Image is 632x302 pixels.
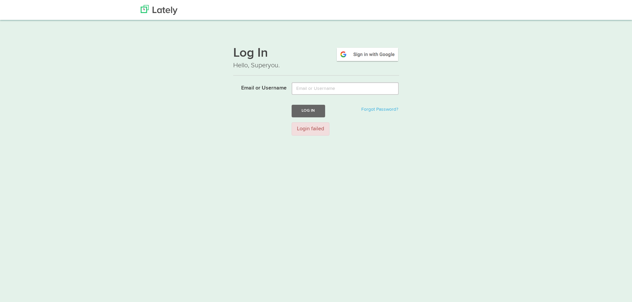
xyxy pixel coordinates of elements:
[292,122,329,136] div: Login failed
[141,5,177,15] img: Lately
[292,105,325,117] button: Log In
[228,82,287,92] label: Email or Username
[361,107,398,112] a: Forgot Password?
[233,47,399,61] h1: Log In
[336,47,399,62] img: google-signin.png
[233,61,399,70] p: Hello, Superyou.
[292,82,399,95] input: Email or Username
